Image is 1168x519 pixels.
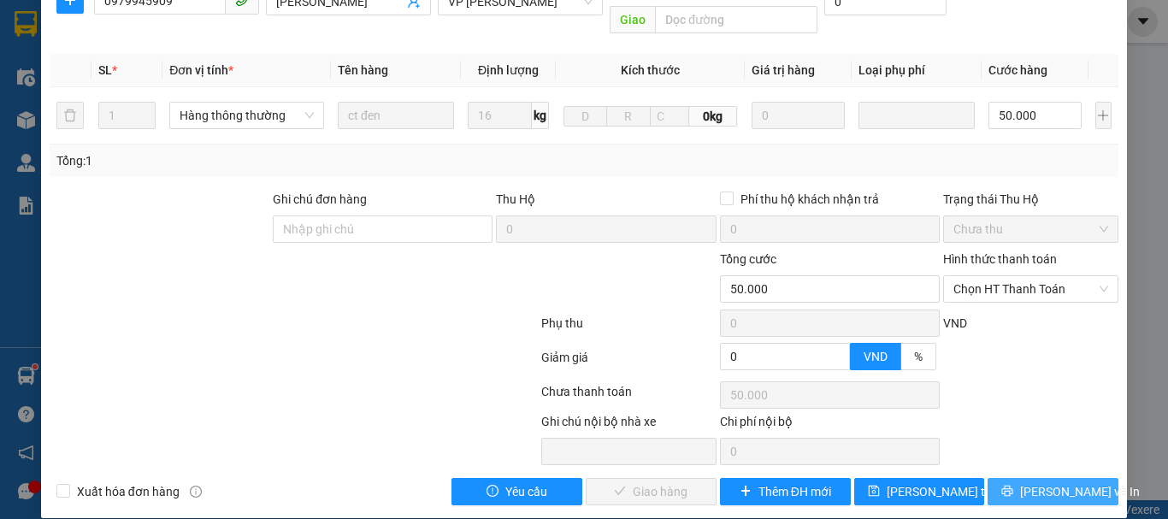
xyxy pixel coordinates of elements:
[540,382,718,412] div: Chưa thanh toán
[273,215,493,243] input: Ghi chú đơn hàng
[496,192,535,206] span: Thu Hộ
[478,63,539,77] span: Định lượng
[943,316,967,330] span: VND
[541,412,717,438] div: Ghi chú nội bộ nhà xe
[487,485,498,498] span: exclamation-circle
[943,252,1057,266] label: Hình thức thanh toán
[563,106,607,127] input: D
[864,350,888,363] span: VND
[740,485,752,498] span: plus
[610,6,655,33] span: Giao
[98,63,112,77] span: SL
[953,216,1108,242] span: Chưa thu
[1001,485,1013,498] span: printer
[887,482,1023,501] span: [PERSON_NAME] thay đổi
[854,478,985,505] button: save[PERSON_NAME] thay đổi
[505,482,547,501] span: Yêu cầu
[451,478,582,505] button: exclamation-circleYêu cầu
[720,412,940,438] div: Chi phí nội bộ
[720,478,851,505] button: plusThêm ĐH mới
[540,314,718,344] div: Phụ thu
[914,350,923,363] span: %
[953,276,1108,302] span: Chọn HT Thanh Toán
[988,478,1118,505] button: printer[PERSON_NAME] và In
[338,63,388,77] span: Tên hàng
[752,63,815,77] span: Giá trị hàng
[868,485,880,498] span: save
[180,103,314,128] span: Hàng thông thường
[532,102,549,129] span: kg
[190,486,202,498] span: info-circle
[70,482,186,501] span: Xuất hóa đơn hàng
[540,348,718,378] div: Giảm giá
[1095,102,1112,129] button: plus
[338,102,454,129] input: VD: Bàn, Ghế
[852,54,982,87] th: Loại phụ phí
[650,106,689,127] input: C
[586,478,717,505] button: checkGiao hàng
[752,102,845,129] input: 0
[943,190,1118,209] div: Trạng thái Thu Hộ
[1020,482,1140,501] span: [PERSON_NAME] và In
[606,106,650,127] input: R
[621,63,680,77] span: Kích thước
[273,192,367,206] label: Ghi chú đơn hàng
[758,482,831,501] span: Thêm ĐH mới
[56,102,84,129] button: delete
[720,252,776,266] span: Tổng cước
[56,151,452,170] div: Tổng: 1
[689,106,738,127] span: 0kg
[169,63,233,77] span: Đơn vị tính
[988,63,1047,77] span: Cước hàng
[734,190,886,209] span: Phí thu hộ khách nhận trả
[655,6,817,33] input: Dọc đường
